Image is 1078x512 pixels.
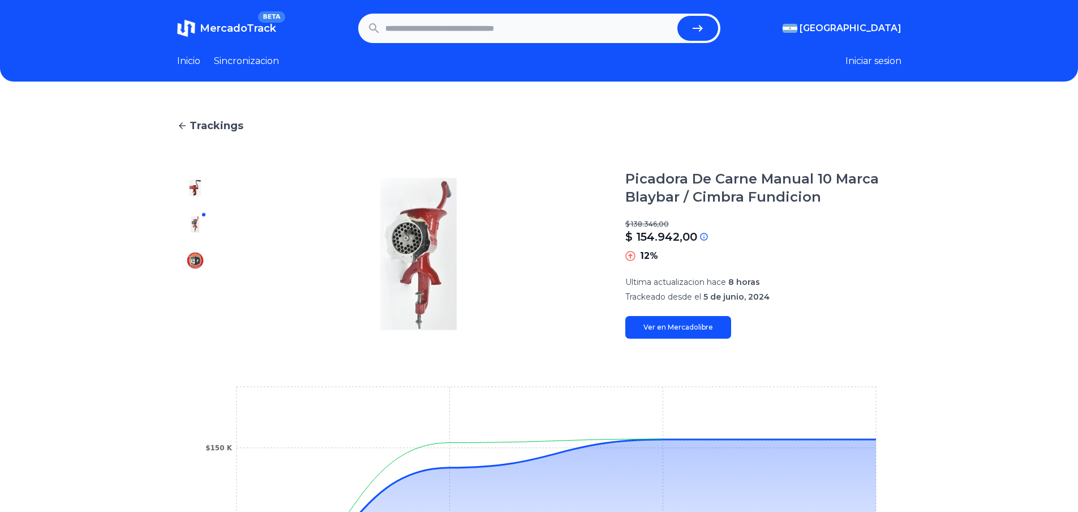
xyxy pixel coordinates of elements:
[258,11,285,23] span: BETA
[625,170,901,206] h1: Picadora De Carne Manual 10 Marca Blaybar / Cimbra Fundicion
[186,179,204,197] img: Picadora De Carne Manual 10 Marca Blaybar / Cimbra Fundicion
[186,251,204,270] img: Picadora De Carne Manual 10 Marca Blaybar / Cimbra Fundicion
[625,220,901,229] p: $ 138.346,00
[783,24,797,33] img: Argentina
[205,444,233,452] tspan: $150 K
[625,292,701,302] span: Trackeado desde el
[177,19,195,37] img: MercadoTrack
[625,316,731,339] a: Ver en Mercadolibre
[214,54,279,68] a: Sincronizacion
[177,19,276,37] a: MercadoTrackBETA
[177,54,200,68] a: Inicio
[845,54,901,68] button: Iniciar sesion
[625,277,726,287] span: Ultima actualizacion hace
[640,249,658,263] p: 12%
[625,229,697,245] p: $ 154.942,00
[186,215,204,233] img: Picadora De Carne Manual 10 Marca Blaybar / Cimbra Fundicion
[177,118,901,134] a: Trackings
[703,292,770,302] span: 5 de junio, 2024
[236,170,603,339] img: Picadora De Carne Manual 10 Marca Blaybar / Cimbra Fundicion
[800,22,901,35] span: [GEOGRAPHIC_DATA]
[728,277,760,287] span: 8 horas
[190,118,243,134] span: Trackings
[200,22,276,35] span: MercadoTrack
[783,22,901,35] button: [GEOGRAPHIC_DATA]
